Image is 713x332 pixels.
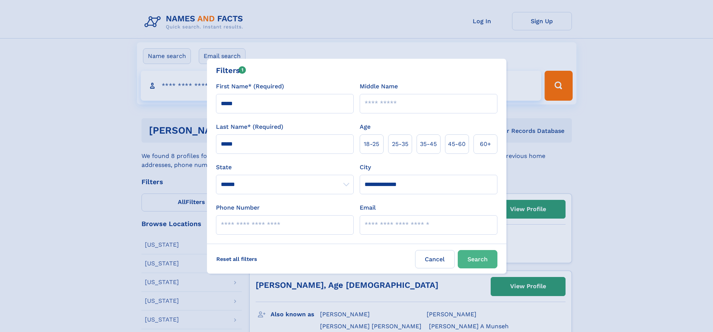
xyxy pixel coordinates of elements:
label: City [360,163,371,172]
div: Filters [216,65,246,76]
button: Search [458,250,497,268]
label: Reset all filters [211,250,262,268]
span: 25‑35 [392,140,408,149]
span: 45‑60 [448,140,466,149]
label: Age [360,122,371,131]
label: First Name* (Required) [216,82,284,91]
span: 18‑25 [364,140,379,149]
label: Last Name* (Required) [216,122,283,131]
label: State [216,163,354,172]
span: 35‑45 [420,140,437,149]
label: Middle Name [360,82,398,91]
label: Phone Number [216,203,260,212]
label: Cancel [415,250,455,268]
label: Email [360,203,376,212]
span: 60+ [480,140,491,149]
